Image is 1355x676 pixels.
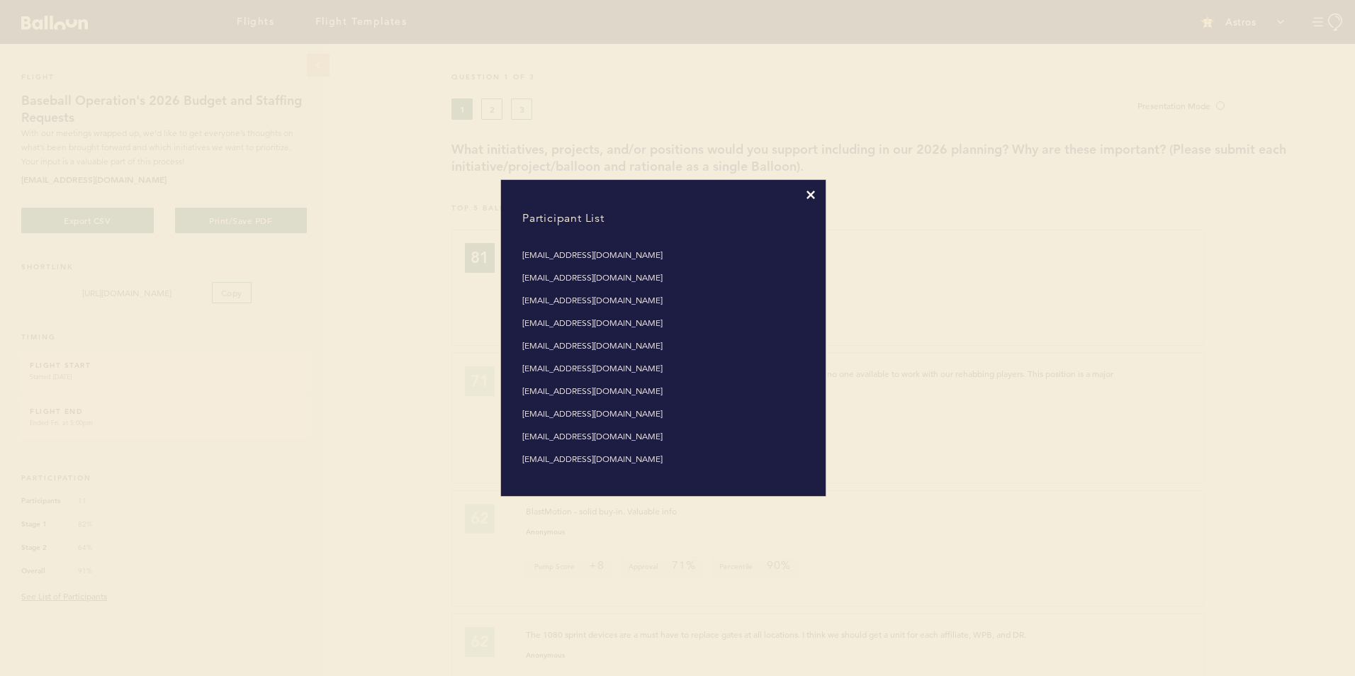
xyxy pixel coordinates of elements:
[522,361,804,376] li: [EMAIL_ADDRESS][DOMAIN_NAME]
[522,293,804,308] li: [EMAIL_ADDRESS][DOMAIN_NAME]
[522,384,804,398] li: [EMAIL_ADDRESS][DOMAIN_NAME]
[522,316,804,330] li: [EMAIL_ADDRESS][DOMAIN_NAME]
[522,452,804,466] li: [EMAIL_ADDRESS][DOMAIN_NAME]
[522,429,804,444] li: [EMAIL_ADDRESS][DOMAIN_NAME]
[522,271,804,285] li: [EMAIL_ADDRESS][DOMAIN_NAME]
[522,407,804,421] li: [EMAIL_ADDRESS][DOMAIN_NAME]
[522,339,804,353] li: [EMAIL_ADDRESS][DOMAIN_NAME]
[512,199,815,237] h4: Participant List
[522,248,804,262] li: [EMAIL_ADDRESS][DOMAIN_NAME]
